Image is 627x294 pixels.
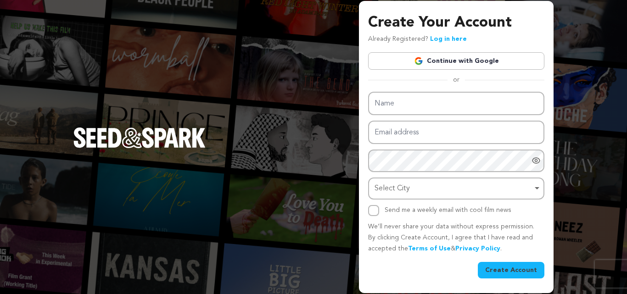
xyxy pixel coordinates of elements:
img: Seed&Spark Logo [73,128,206,148]
img: Google logo [414,56,423,66]
a: Privacy Policy [455,245,500,252]
p: Already Registered? [368,34,467,45]
div: Select City [375,182,532,195]
button: Create Account [478,262,544,278]
p: We’ll never share your data without express permission. By clicking Create Account, I agree that ... [368,222,544,254]
label: Send me a weekly email with cool film news [385,207,511,213]
a: Terms of Use [408,245,451,252]
a: Show password as plain text. Warning: this will display your password on the screen. [532,156,541,165]
a: Continue with Google [368,52,544,70]
a: Log in here [430,36,467,42]
a: Seed&Spark Homepage [73,128,206,166]
span: or [448,75,465,84]
input: Name [368,92,544,115]
input: Email address [368,121,544,144]
h3: Create Your Account [368,12,544,34]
